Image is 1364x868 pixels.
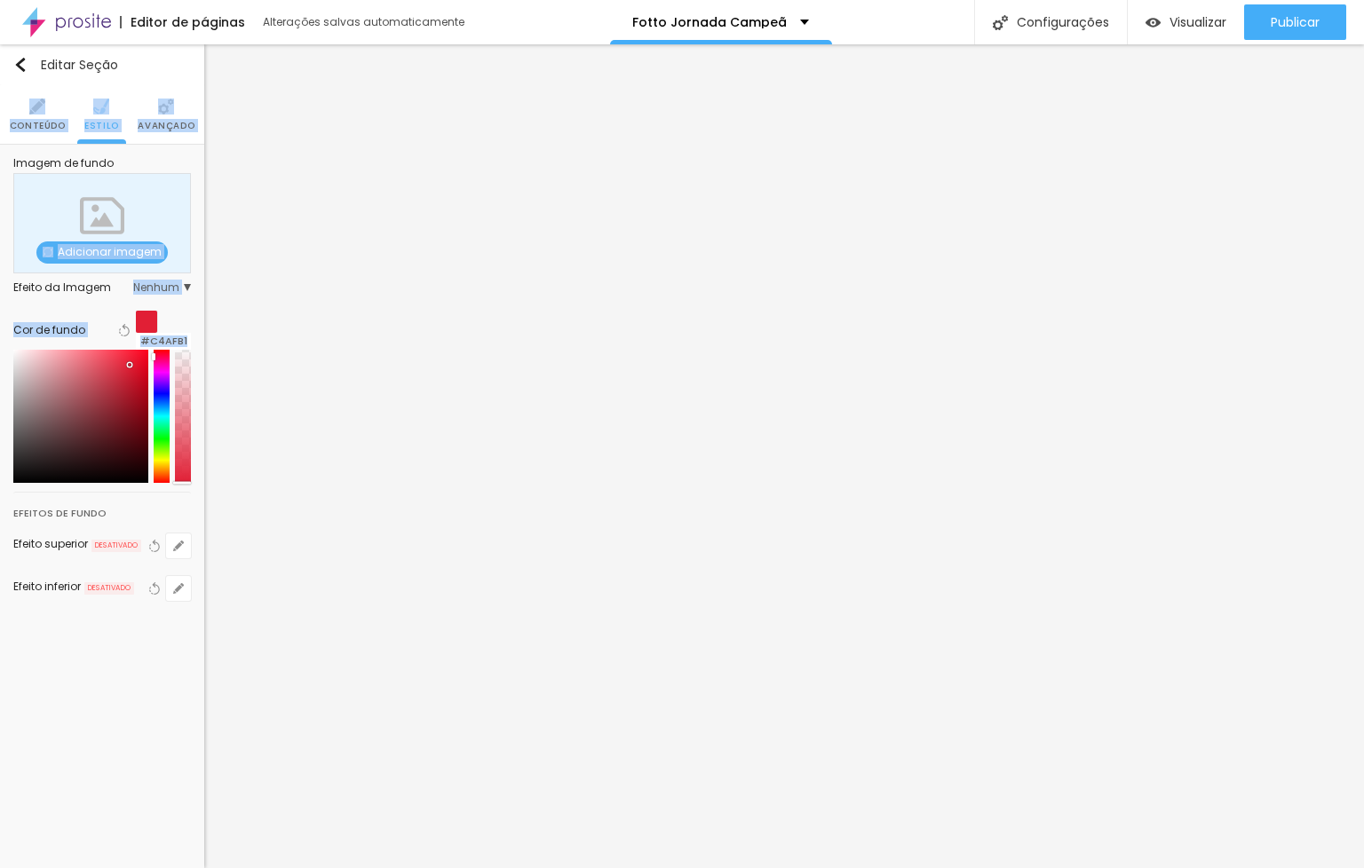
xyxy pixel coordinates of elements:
[13,539,88,549] div: Efeito superior
[1271,15,1320,29] span: Publicar
[13,158,191,169] div: Imagem de fundo
[632,16,787,28] p: Fotto Jornada Campeã
[36,241,168,264] span: Adicionar imagem
[13,503,107,523] div: Efeitos de fundo
[204,44,1364,868] iframe: Editor
[120,16,245,28] div: Editor de páginas
[13,493,191,525] div: Efeitos de fundo
[1128,4,1244,40] button: Visualizar
[13,325,85,335] div: Cor de fundo
[13,282,133,293] div: Efeito da Imagem
[10,122,66,130] span: Conteúdo
[13,581,81,592] div: Efeito inferior
[158,99,174,114] img: Icone
[84,122,119,130] span: Estilo
[29,99,45,114] img: Icone
[84,582,134,595] span: DESATIVADO
[263,17,467,28] div: Alterações salvas automaticamente
[91,540,141,552] span: DESATIVADO
[133,282,191,293] span: Nenhum
[13,58,28,72] img: Icone
[93,99,109,114] img: Icone
[1170,15,1226,29] span: Visualizar
[13,58,118,72] div: Editar Seção
[993,15,1008,30] img: Icone
[1146,15,1161,30] img: view-1.svg
[138,122,194,130] span: Avançado
[1244,4,1346,40] button: Publicar
[43,247,53,257] img: Icone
